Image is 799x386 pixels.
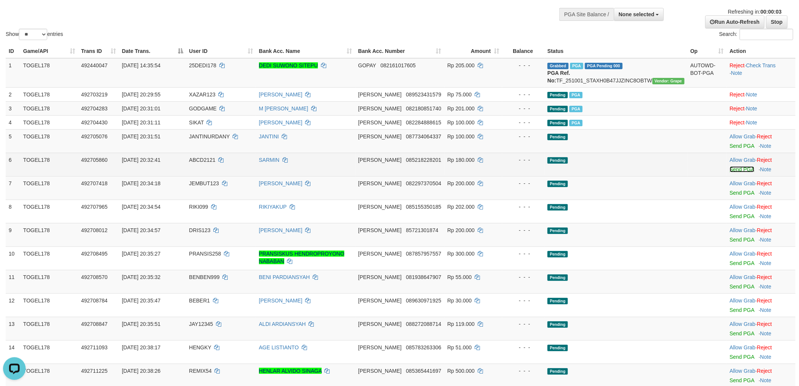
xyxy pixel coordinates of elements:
[3,3,26,26] button: Open LiveChat chat widget
[259,368,322,374] a: HENLAR ALVIDO SINAGA
[358,157,402,163] span: [PERSON_NAME]
[81,180,108,186] span: 492707418
[6,44,20,58] th: ID
[6,200,20,223] td: 8
[81,298,108,304] span: 492708784
[447,157,475,163] span: Rp 180.000
[444,44,502,58] th: Amount: activate to sort column ascending
[730,321,757,327] span: ·
[358,119,402,126] span: [PERSON_NAME]
[730,133,756,140] a: Allow Grab
[406,274,441,280] span: Copy 081938647907 to clipboard
[447,204,475,210] span: Rp 202.000
[6,246,20,270] td: 10
[20,223,78,246] td: TOGEL178
[730,180,756,186] a: Allow Grab
[406,227,438,233] span: Copy 85721301874 to clipboard
[6,293,20,317] td: 12
[259,180,302,186] a: [PERSON_NAME]
[548,181,568,187] span: Pending
[358,274,402,280] span: [PERSON_NAME]
[122,298,160,304] span: [DATE] 20:35:47
[730,330,754,336] a: Send PGA
[20,340,78,364] td: TOGEL178
[406,157,441,163] span: Copy 085218228201 to clipboard
[6,29,63,40] label: Show entries
[20,153,78,176] td: TOGEL178
[447,133,475,140] span: Rp 100.000
[6,87,20,101] td: 2
[358,344,402,350] span: [PERSON_NAME]
[548,368,568,375] span: Pending
[259,204,287,210] a: RIKIYAKUP
[81,91,108,98] span: 492703219
[727,317,796,340] td: ·
[189,274,220,280] span: BENBEN999
[730,143,754,149] a: Send PGA
[548,92,568,98] span: Pending
[730,368,756,374] a: Allow Grab
[544,44,687,58] th: Status
[730,204,757,210] span: ·
[730,133,757,140] span: ·
[730,227,757,233] span: ·
[189,344,211,350] span: HENGKY
[727,293,796,317] td: ·
[730,119,745,126] a: Reject
[746,62,776,68] a: Check Trans
[78,44,119,58] th: Trans ID: activate to sort column ascending
[548,345,568,351] span: Pending
[766,16,788,28] a: Stop
[730,105,745,112] a: Reject
[727,101,796,115] td: ·
[730,260,754,266] a: Send PGA
[757,298,772,304] a: Reject
[6,101,20,115] td: 3
[727,87,796,101] td: ·
[548,321,568,328] span: Pending
[6,58,20,88] td: 1
[757,204,772,210] a: Reject
[81,227,108,233] span: 492708012
[548,106,568,112] span: Pending
[189,298,210,304] span: BEBER1
[730,344,756,350] a: Allow Grab
[505,119,541,126] div: - - -
[760,284,772,290] a: Note
[20,317,78,340] td: TOGEL178
[548,251,568,257] span: Pending
[447,298,472,304] span: Rp 30.000
[760,307,772,313] a: Note
[730,307,754,313] a: Send PGA
[505,297,541,304] div: - - -
[688,44,727,58] th: Op: activate to sort column ascending
[505,320,541,328] div: - - -
[505,133,541,140] div: - - -
[730,62,745,68] a: Reject
[122,344,160,350] span: [DATE] 20:38:17
[6,340,20,364] td: 14
[6,223,20,246] td: 9
[447,119,475,126] span: Rp 100.000
[406,133,441,140] span: Copy 087734064337 to clipboard
[122,91,160,98] span: [DATE] 20:29:55
[19,29,47,40] select: Showentries
[719,29,793,40] label: Search:
[259,105,308,112] a: M [PERSON_NAME]
[122,62,160,68] span: [DATE] 14:35:54
[20,87,78,101] td: TOGEL178
[548,228,568,234] span: Pending
[727,153,796,176] td: ·
[186,44,256,58] th: User ID: activate to sort column ascending
[569,92,583,98] span: PGA
[189,62,216,68] span: 25DEDI178
[189,133,230,140] span: JANTINURDANY
[447,344,472,350] span: Rp 51.000
[20,293,78,317] td: TOGEL178
[447,321,475,327] span: Rp 119.000
[81,105,108,112] span: 492704283
[447,105,475,112] span: Rp 201.000
[81,321,108,327] span: 492708847
[406,91,441,98] span: Copy 089523431579 to clipboard
[406,119,441,126] span: Copy 082284888615 to clipboard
